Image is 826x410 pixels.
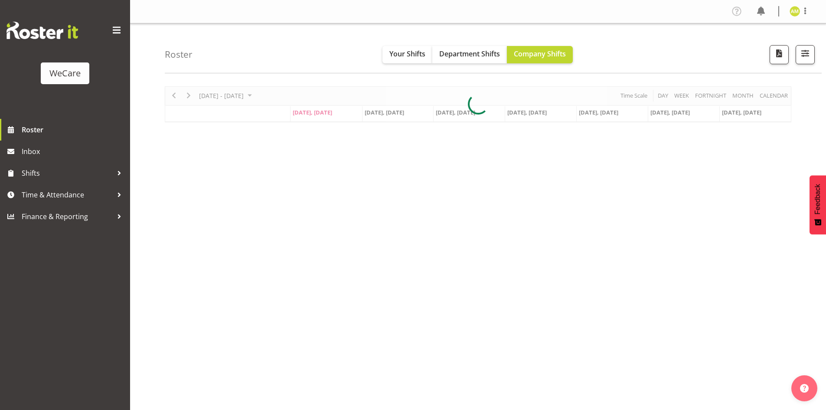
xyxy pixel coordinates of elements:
[814,184,822,214] span: Feedback
[796,45,815,64] button: Filter Shifts
[22,123,126,136] span: Roster
[49,67,81,80] div: WeCare
[22,210,113,223] span: Finance & Reporting
[810,175,826,234] button: Feedback - Show survey
[800,384,809,393] img: help-xxl-2.png
[22,167,113,180] span: Shifts
[439,49,500,59] span: Department Shifts
[7,22,78,39] img: Rosterit website logo
[22,188,113,201] span: Time & Attendance
[382,46,432,63] button: Your Shifts
[389,49,425,59] span: Your Shifts
[22,145,126,158] span: Inbox
[514,49,566,59] span: Company Shifts
[432,46,507,63] button: Department Shifts
[507,46,573,63] button: Company Shifts
[790,6,800,16] img: antonia-mao10998.jpg
[165,49,193,59] h4: Roster
[770,45,789,64] button: Download a PDF of the roster according to the set date range.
